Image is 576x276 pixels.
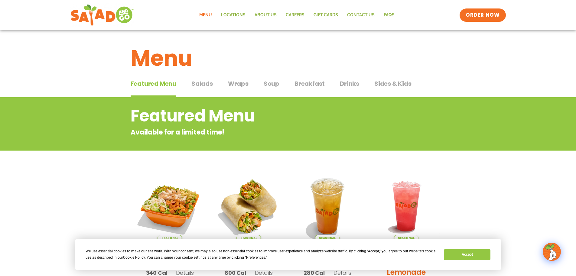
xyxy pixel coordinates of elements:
h2: Featured Menu [131,104,397,128]
div: We use essential cookies to make our site work. With your consent, we may also use non-essential ... [86,248,437,261]
img: Product photo for Southwest Harvest Wrap [214,171,284,241]
img: Product photo for Blackberry Bramble Lemonade [371,171,441,241]
h1: Menu [131,42,446,75]
a: Menu [195,8,216,22]
span: Preferences [246,255,265,260]
nav: Menu [195,8,399,22]
span: Seasonal [158,235,182,241]
span: Sides & Kids [374,79,412,88]
span: Breakfast [295,79,325,88]
span: ORDER NOW [466,12,500,19]
img: Product photo for Apple Cider Lemonade [293,171,363,241]
a: Careers [281,8,309,22]
button: Accept [444,249,490,260]
a: About Us [250,8,281,22]
span: Seasonal [394,235,418,241]
img: Product photo for Southwest Harvest Salad [135,171,205,241]
a: Contact Us [343,8,379,22]
div: Cookie Consent Prompt [75,239,501,270]
span: Soup [264,79,279,88]
span: Featured Menu [131,79,176,88]
img: new-SAG-logo-768×292 [70,3,134,27]
a: ORDER NOW [460,8,506,22]
span: Seasonal [236,235,261,241]
img: wpChatIcon [543,243,560,260]
a: GIFT CARDS [309,8,343,22]
p: Available for a limited time! [131,127,397,137]
span: Wraps [228,79,249,88]
div: Tabbed content [131,77,446,98]
span: Seasonal [315,235,340,241]
span: Drinks [340,79,359,88]
span: Salads [191,79,213,88]
a: Locations [216,8,250,22]
a: FAQs [379,8,399,22]
span: Cookie Policy [123,255,145,260]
